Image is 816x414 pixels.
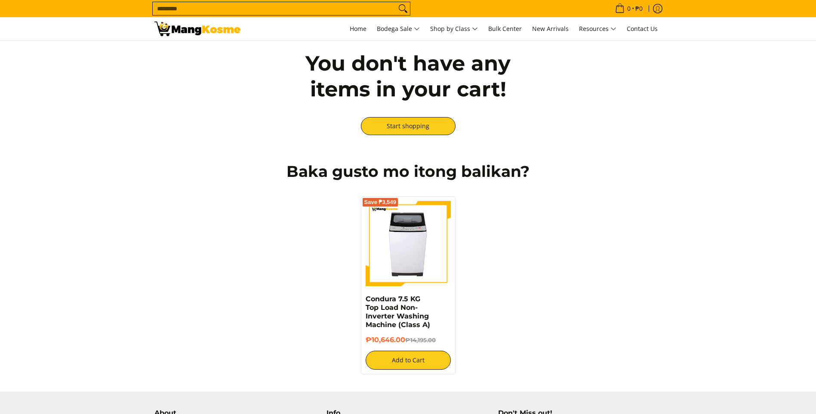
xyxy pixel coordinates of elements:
[366,295,430,329] a: Condura 7.5 KG Top Load Non-Inverter Washing Machine (Class A)
[528,17,573,40] a: New Arrivals
[634,6,644,12] span: ₱0
[622,17,662,40] a: Contact Us
[579,24,616,34] span: Resources
[626,6,632,12] span: 0
[488,25,522,33] span: Bulk Center
[361,117,456,135] a: Start shopping
[426,17,482,40] a: Shop by Class
[405,337,436,343] del: ₱14,195.00
[396,2,410,15] button: Search
[366,351,451,370] button: Add to Cart
[373,17,424,40] a: Bodega Sale
[627,25,658,33] span: Contact Us
[430,24,478,34] span: Shop by Class
[575,17,621,40] a: Resources
[154,162,662,181] h2: Baka gusto mo itong balikan?
[613,4,645,13] span: •
[249,17,662,40] nav: Main Menu
[283,50,533,102] h2: You don't have any items in your cart!
[350,25,366,33] span: Home
[154,22,240,36] img: Your Shopping Cart | Mang Kosme
[366,336,451,344] h6: ₱10,646.00
[484,17,526,40] a: Bulk Center
[368,201,448,286] img: condura-7.5kg-topload-non-inverter-washing-machine-class-c-full-view-mang-kosme
[345,17,371,40] a: Home
[532,25,569,33] span: New Arrivals
[377,24,420,34] span: Bodega Sale
[364,200,397,205] span: Save ₱3,549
